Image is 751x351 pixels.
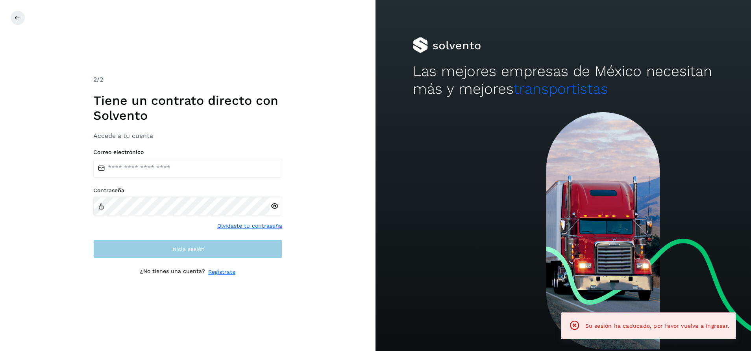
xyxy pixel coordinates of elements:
span: transportistas [514,80,608,97]
h3: Accede a tu cuenta [93,132,282,139]
span: Inicia sesión [171,246,205,252]
p: ¿No tienes una cuenta? [140,268,205,276]
span: Su sesión ha caducado, por favor vuelva a ingresar. [585,323,729,329]
h1: Tiene un contrato directo con Solvento [93,93,282,123]
a: Regístrate [208,268,235,276]
div: /2 [93,75,282,84]
a: Olvidaste tu contraseña [217,222,282,230]
button: Inicia sesión [93,240,282,258]
span: 2 [93,76,97,83]
label: Correo electrónico [93,149,282,156]
label: Contraseña [93,187,282,194]
h2: Las mejores empresas de México necesitan más y mejores [413,63,713,98]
